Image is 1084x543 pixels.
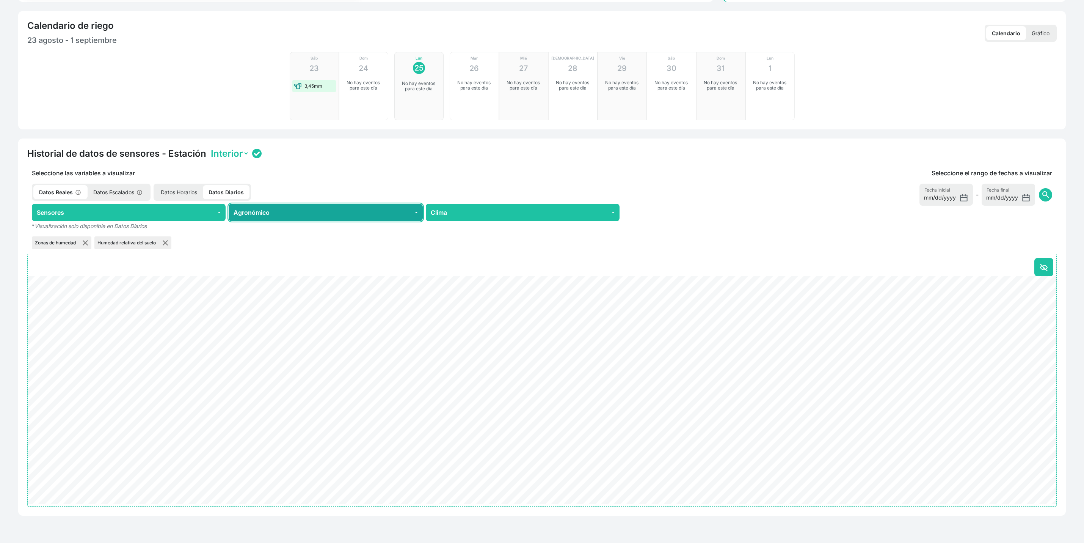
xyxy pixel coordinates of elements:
img: water-event [294,82,301,90]
p: No hay eventos para este día [455,80,493,91]
button: Sensores [32,204,226,221]
p: Datos Horarios [155,185,203,199]
p: Datos Escalados [88,185,149,199]
p: 3,45mm [304,83,322,89]
h4: Calendario de riego [27,20,114,31]
p: Seleccione las variables a visualizar [27,168,624,178]
button: search [1039,188,1052,201]
p: Seleccione el rango de fechas a visualizar [932,168,1052,178]
p: Sáb [311,55,318,61]
p: 29 [617,63,627,74]
p: 30 [667,63,676,74]
span: - [976,190,979,199]
select: Station selector [209,148,249,159]
p: No hay eventos para este día [344,80,383,91]
p: Mié [520,55,527,61]
button: Ocultar todo [1034,258,1053,276]
p: Sáb [668,55,675,61]
p: 1 [769,63,772,74]
p: No hay eventos para este día [399,81,438,91]
p: 27 [519,63,528,74]
p: 23 [309,63,319,74]
p: 28 [568,63,577,74]
p: Dom [359,55,368,61]
p: Calendario [986,26,1026,40]
p: Dom [717,55,725,61]
button: Agronómico [229,204,422,221]
span: search [1041,190,1050,199]
p: No hay eventos para este día [602,80,641,91]
p: No hay eventos para este día [652,80,690,91]
button: Clima [426,204,620,221]
p: No hay eventos para este día [701,80,740,91]
p: Lun [767,55,773,61]
p: No hay eventos para este día [504,80,543,91]
p: Mar [471,55,478,61]
p: 25 [414,62,424,74]
em: Visualización solo disponible en Datos Diarios [35,223,147,229]
p: 23 agosto - 1 septiembre [27,35,542,46]
p: Datos Reales [33,185,88,199]
p: Datos Diarios [203,185,249,199]
ejs-chart: . Syncfusion interactive chart. [28,276,1056,506]
h4: Historial de datos de sensores - Estación [27,148,206,159]
p: [DEMOGRAPHIC_DATA] [551,55,594,61]
p: Gráfico [1026,26,1055,40]
p: No hay eventos para este día [750,80,789,91]
p: 24 [359,63,368,74]
p: Lun [416,55,422,61]
p: Vie [619,55,625,61]
p: Humedad relativa del suelo [97,239,159,246]
p: 26 [469,63,479,74]
img: status [252,149,262,158]
p: No hay eventos para este día [553,80,592,91]
p: 31 [717,63,725,74]
p: Zonas de humedad [35,239,79,246]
